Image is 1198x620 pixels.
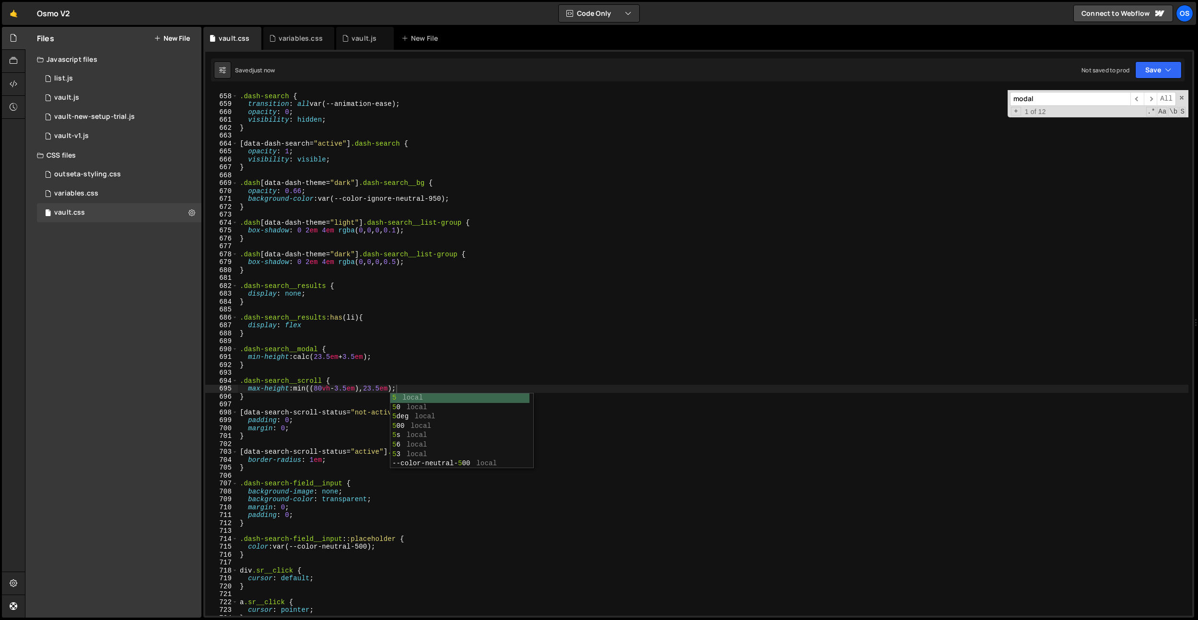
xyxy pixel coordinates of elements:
div: 696 [205,393,238,401]
a: Connect to Webflow [1073,5,1173,22]
div: 678 [205,251,238,259]
div: 682 [205,282,238,290]
span: Toggle Replace mode [1011,107,1021,116]
div: vault-new-setup-trial.js [54,113,135,121]
div: 16596/45156.css [37,165,201,184]
div: 702 [205,440,238,448]
span: CaseSensitive Search [1157,107,1167,116]
div: 670 [205,187,238,195]
div: 715 [205,543,238,551]
div: 677 [205,242,238,251]
div: 16596/45152.js [37,107,201,126]
div: 697 [205,401,238,409]
div: 660 [205,108,238,116]
input: Search for [1010,92,1130,106]
div: 676 [205,235,238,243]
div: 680 [205,266,238,275]
div: 714 [205,535,238,543]
div: vault.css [54,208,85,217]
div: 716 [205,551,238,559]
div: 698 [205,409,238,417]
div: 713 [205,527,238,535]
div: 707 [205,480,238,488]
div: 672 [205,203,238,211]
div: 705 [205,464,238,472]
div: 668 [205,172,238,180]
div: 719 [205,574,238,583]
a: 🤙 [2,2,25,25]
div: 686 [205,314,238,322]
div: 723 [205,606,238,614]
div: 700 [205,425,238,433]
div: 685 [205,306,238,314]
span: 1 of 12 [1021,108,1050,116]
div: 718 [205,567,238,575]
div: 674 [205,219,238,227]
div: 681 [205,274,238,282]
div: 710 [205,504,238,512]
div: 667 [205,163,238,172]
div: 692 [205,361,238,369]
div: 709 [205,495,238,504]
div: 673 [205,211,238,219]
span: ​ [1144,92,1157,106]
div: 661 [205,116,238,124]
div: 16596/45153.css [37,203,201,222]
div: vault.js [54,93,79,102]
div: 688 [205,330,238,338]
button: New File [154,34,190,42]
div: 708 [205,488,238,496]
div: 689 [205,337,238,345]
div: 720 [205,583,238,591]
div: 687 [205,321,238,330]
div: 711 [205,511,238,519]
div: CSS files [25,146,201,165]
span: ​ [1130,92,1144,106]
button: Code Only [559,5,639,22]
div: 683 [205,290,238,298]
h2: Files [37,33,54,44]
div: Osmo V2 [37,8,70,19]
div: 669 [205,179,238,187]
div: just now [252,66,275,74]
div: 699 [205,416,238,425]
div: 658 [205,92,238,101]
div: 717 [205,559,238,567]
span: RegExp Search [1146,107,1156,116]
div: Javascript files [25,50,201,69]
div: 16596/45132.js [37,126,201,146]
div: 701 [205,432,238,440]
div: 662 [205,124,238,132]
div: 16596/45151.js [37,69,201,88]
div: 666 [205,156,238,164]
div: 722 [205,598,238,607]
div: 712 [205,519,238,528]
div: vault.css [219,34,249,43]
div: 704 [205,456,238,464]
div: 665 [205,148,238,156]
div: 664 [205,140,238,148]
a: Os [1176,5,1193,22]
div: Saved [235,66,275,74]
div: vault.js [352,34,376,43]
div: 706 [205,472,238,480]
div: 703 [205,448,238,456]
div: 695 [205,385,238,393]
button: Save [1135,61,1182,79]
div: 690 [205,345,238,354]
span: Search In Selection [1179,107,1186,116]
div: 671 [205,195,238,203]
div: 684 [205,298,238,306]
div: 659 [205,100,238,108]
div: 691 [205,353,238,361]
div: 16596/45133.js [37,88,201,107]
span: Alt-Enter [1157,92,1176,106]
div: list.js [54,74,73,83]
div: 663 [205,132,238,140]
div: 693 [205,369,238,377]
div: variables.css [279,34,323,43]
span: Whole Word Search [1168,107,1178,116]
div: 16596/45154.css [37,184,201,203]
div: 721 [205,590,238,598]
